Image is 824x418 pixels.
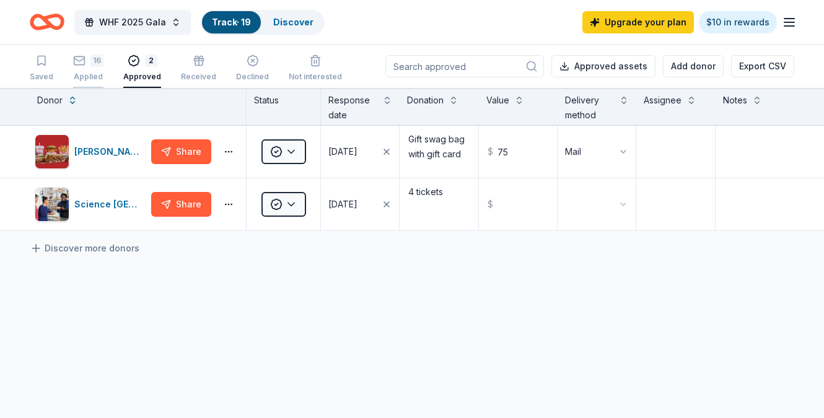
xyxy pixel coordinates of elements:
div: Declined [236,72,269,82]
div: Not interested [289,72,342,82]
div: Received [181,72,216,82]
div: Applied [73,72,103,82]
div: [DATE] [328,144,357,159]
textarea: 4 tickets [401,180,476,229]
div: [DATE] [328,197,357,212]
div: Donor [37,93,63,108]
div: Response date [328,93,377,123]
a: Discover [273,17,313,27]
button: Image for Portillo's[PERSON_NAME] [35,134,146,169]
div: [PERSON_NAME] [74,144,146,159]
button: Share [151,192,211,217]
a: $10 in rewards [699,11,777,33]
img: Image for Science Museum of Minnesota [35,188,69,221]
a: Upgrade your plan [582,11,694,33]
div: Assignee [644,93,682,108]
div: Saved [30,72,53,82]
div: Value [486,93,509,108]
button: Not interested [289,50,342,88]
button: Approved assets [551,55,655,77]
input: Search approved [385,55,544,77]
button: Track· 19Discover [201,10,325,35]
div: 2 [145,54,157,67]
button: 16Applied [73,50,103,88]
a: Home [30,7,64,37]
button: 2Approved [123,50,161,88]
button: Saved [30,50,53,88]
div: Approved [123,72,161,82]
button: Received [181,50,216,88]
button: Add donor [663,55,724,77]
button: Share [151,139,211,164]
button: [DATE] [321,178,399,230]
button: WHF 2025 Gala [74,10,191,35]
button: Image for Science Museum of MinnesotaScience [GEOGRAPHIC_DATA][US_STATE] [35,187,146,222]
div: Delivery method [565,93,614,123]
div: Status [247,88,321,125]
div: 16 [90,54,103,67]
div: Notes [723,93,747,108]
button: Declined [236,50,269,88]
button: [DATE] [321,126,399,178]
textarea: Gift swag bag with gift card [401,127,476,176]
span: WHF 2025 Gala [99,15,166,30]
button: Export CSV [731,55,794,77]
div: Donation [407,93,444,108]
a: Track· 19 [212,17,251,27]
a: Discover more donors [30,241,139,256]
div: Science [GEOGRAPHIC_DATA][US_STATE] [74,197,146,212]
img: Image for Portillo's [35,135,69,168]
